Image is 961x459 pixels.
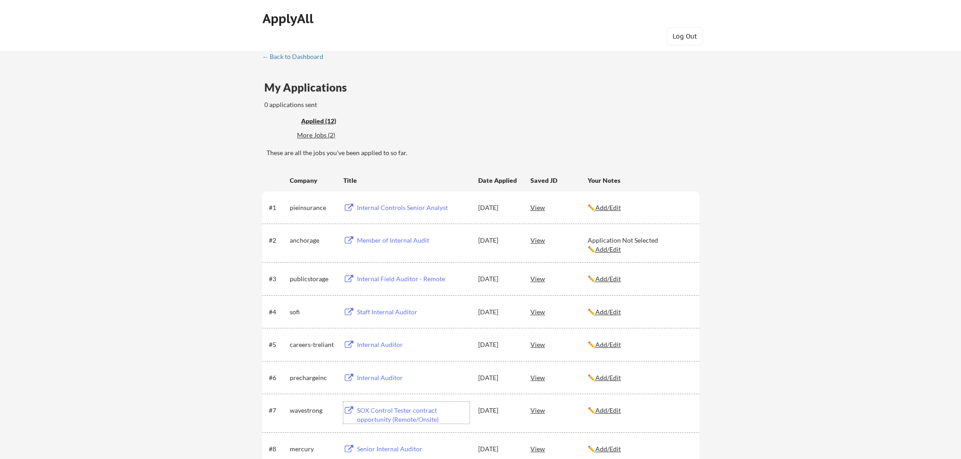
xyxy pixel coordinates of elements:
div: #6 [269,373,287,382]
div: [DATE] [478,203,518,212]
div: prechargeinc [290,373,335,382]
div: Internal Controls Senior Analyst [357,203,470,212]
div: Senior Internal Auditor [357,444,470,454]
div: wavestrong [290,406,335,415]
div: Your Notes [588,176,691,185]
div: Title [343,176,470,185]
u: Add/Edit [595,341,621,348]
div: Member of Internal Audit [357,236,470,245]
div: Internal Field Auditor - Remote [357,274,470,283]
div: View [530,336,588,352]
div: ← Back to Dashboard [262,54,330,60]
div: [DATE] [478,340,518,349]
div: View [530,270,588,287]
div: [DATE] [478,274,518,283]
div: View [530,369,588,386]
div: These are all the jobs you've been applied to so far. [301,117,360,126]
div: View [530,199,588,215]
div: #1 [269,203,287,212]
a: ← Back to Dashboard [262,53,330,62]
div: #5 [269,340,287,349]
div: More Jobs (2) [297,131,364,140]
div: ✏️ [588,203,691,212]
u: Add/Edit [595,445,621,453]
div: [DATE] [478,406,518,415]
div: [DATE] [478,444,518,454]
div: careers-treliant [290,340,335,349]
div: #8 [269,444,287,454]
div: These are all the jobs you've been applied to so far. [267,148,699,157]
u: Add/Edit [595,374,621,381]
div: My Applications [264,82,354,93]
div: publicstorage [290,274,335,283]
div: #3 [269,274,287,283]
div: #4 [269,308,287,317]
div: #7 [269,406,287,415]
div: ✏️ [588,406,691,415]
div: sofi [290,308,335,317]
div: [DATE] [478,308,518,317]
div: Application Not Selected ✏️ [588,236,691,254]
div: Staff Internal Auditor [357,308,470,317]
div: View [530,440,588,457]
u: Add/Edit [595,275,621,283]
u: Add/Edit [595,308,621,316]
u: Add/Edit [595,245,621,253]
div: anchorage [290,236,335,245]
div: ✏️ [588,308,691,317]
div: ✏️ [588,340,691,349]
div: pieinsurance [290,203,335,212]
div: View [530,303,588,320]
div: SOX Control Tester contract opportunity (Remote/Onsite) [357,406,470,424]
div: 0 applications sent [264,100,440,109]
div: ApplyAll [263,11,316,26]
div: ✏️ [588,444,691,454]
button: Log Out [667,27,703,45]
div: Internal Auditor [357,373,470,382]
div: View [530,402,588,418]
div: mercury [290,444,335,454]
div: [DATE] [478,373,518,382]
u: Add/Edit [595,204,621,211]
div: ✏️ [588,274,691,283]
div: Company [290,176,335,185]
div: Date Applied [478,176,518,185]
div: View [530,232,588,248]
div: Internal Auditor [357,340,470,349]
div: Saved JD [530,172,588,188]
div: These are job applications we think you'd be a good fit for, but couldn't apply you to automatica... [297,131,364,140]
u: Add/Edit [595,406,621,414]
div: [DATE] [478,236,518,245]
div: ✏️ [588,373,691,382]
div: #2 [269,236,287,245]
div: Applied (12) [301,117,360,126]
